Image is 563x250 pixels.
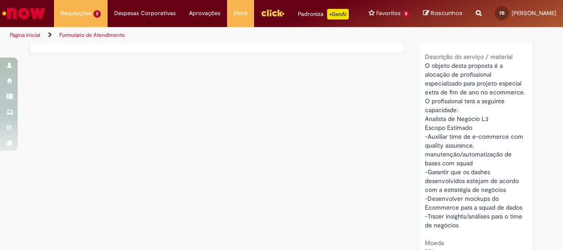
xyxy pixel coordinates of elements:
div: Padroniza [298,9,349,20]
span: 2 [93,10,101,18]
span: Requisições [61,9,92,18]
span: FB [500,10,505,16]
p: +GenAi [327,9,349,20]
img: ServiceNow [1,4,46,22]
span: Favoritos [376,9,401,18]
b: Descrição do serviço / material [425,53,513,61]
span: O objeto desta proposta é a alocação de profissional especializado para projeto especial extra de... [425,62,525,229]
span: Despesas Corporativas [114,9,176,18]
a: Página inicial [10,31,40,39]
b: Moeda [425,239,444,247]
span: Rascunhos [431,9,463,17]
span: [PERSON_NAME] [512,9,556,17]
img: click_logo_yellow_360x200.png [261,6,285,20]
a: Rascunhos [423,9,463,18]
a: Formulário de Atendimento [59,31,125,39]
span: More [234,9,247,18]
span: Aprovações [189,9,220,18]
span: 5 [402,10,410,18]
ul: Trilhas de página [7,27,369,43]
